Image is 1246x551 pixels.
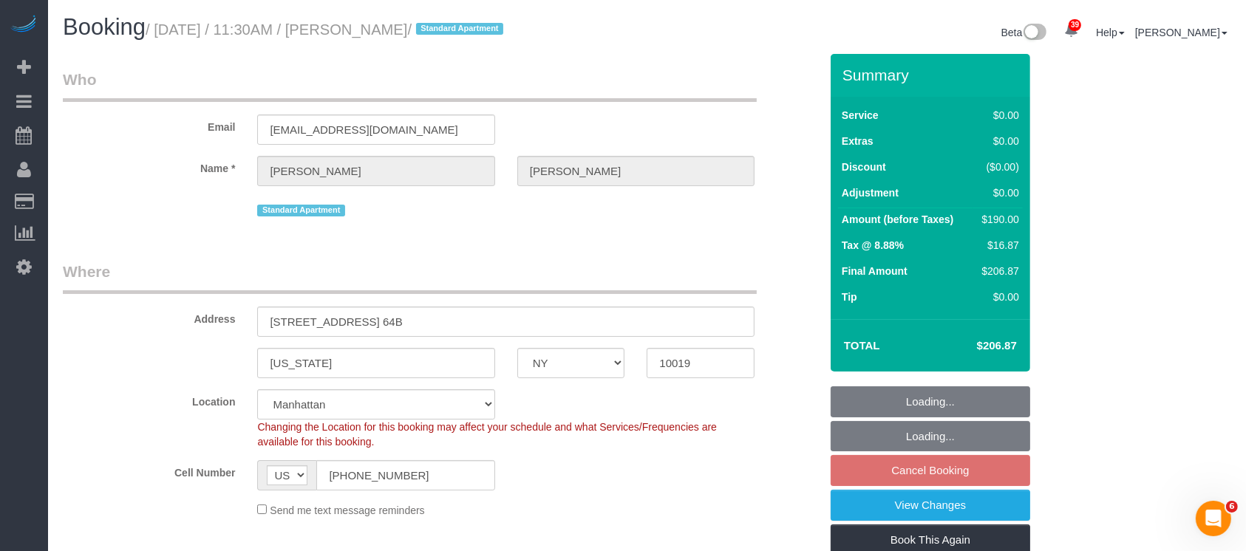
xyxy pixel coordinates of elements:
label: Address [52,307,246,326]
label: Cell Number [52,460,246,480]
div: $0.00 [976,134,1019,148]
legend: Where [63,261,757,294]
small: / [DATE] / 11:30AM / [PERSON_NAME] [146,21,508,38]
a: Beta [1001,27,1047,38]
span: / [407,21,508,38]
label: Extras [842,134,874,148]
div: $190.00 [976,212,1019,227]
a: Help [1096,27,1125,38]
input: City [257,348,494,378]
label: Name * [52,156,246,176]
label: Email [52,114,246,134]
span: Standard Apartment [257,205,345,216]
input: Zip Code [647,348,755,378]
label: Adjustment [842,185,899,200]
strong: Total [844,339,880,352]
a: View Changes [831,490,1030,521]
span: Changing the Location for this booking may affect your schedule and what Services/Frequencies are... [257,421,717,448]
img: Automaid Logo [9,15,38,35]
h4: $206.87 [933,340,1017,352]
input: Cell Number [316,460,494,490]
a: [PERSON_NAME] [1135,27,1228,38]
input: Last Name [517,156,755,186]
legend: Who [63,69,757,102]
div: $16.87 [976,238,1019,253]
span: Send me text message reminders [270,504,424,516]
input: Email [257,114,494,145]
label: Final Amount [842,264,908,278]
div: $206.87 [976,264,1019,278]
div: $0.00 [976,290,1019,304]
label: Location [52,389,246,409]
div: ($0.00) [976,160,1019,174]
label: Tax @ 8.88% [842,238,904,253]
div: $0.00 [976,108,1019,123]
label: Discount [842,160,886,174]
label: Amount (before Taxes) [842,212,953,227]
a: 39 [1057,15,1086,47]
iframe: Intercom live chat [1196,501,1231,536]
img: New interface [1022,24,1046,43]
h3: Summary [842,66,1023,83]
input: First Name [257,156,494,186]
span: Standard Apartment [416,23,504,35]
span: 6 [1226,501,1238,513]
label: Tip [842,290,857,304]
span: 39 [1069,19,1081,31]
div: $0.00 [976,185,1019,200]
label: Service [842,108,879,123]
span: Booking [63,14,146,40]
